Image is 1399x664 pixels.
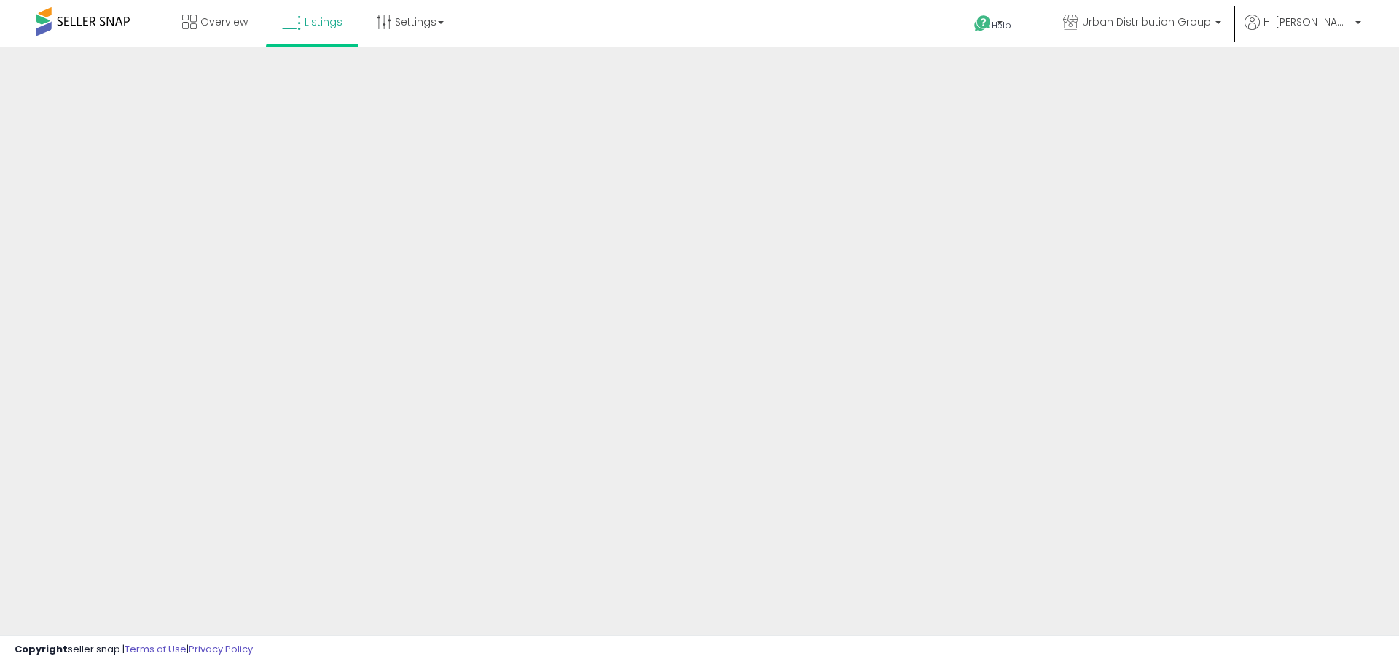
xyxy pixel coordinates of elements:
div: seller snap | | [15,643,253,657]
span: Help [992,19,1011,31]
a: Help [963,4,1040,47]
span: Hi [PERSON_NAME] [1263,15,1351,29]
i: Get Help [973,15,992,33]
a: Privacy Policy [189,642,253,656]
span: Listings [305,15,342,29]
a: Terms of Use [125,642,187,656]
span: Urban Distribution Group [1082,15,1211,29]
span: Overview [200,15,248,29]
a: Hi [PERSON_NAME] [1245,15,1361,47]
strong: Copyright [15,642,68,656]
